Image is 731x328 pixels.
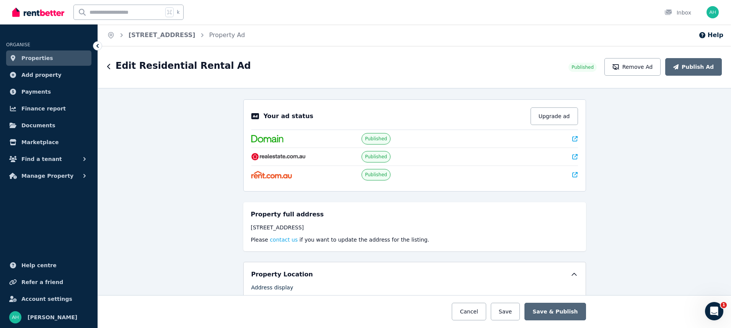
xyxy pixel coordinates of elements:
[251,236,578,244] p: Please if you want to update the address for the listing.
[21,70,62,80] span: Add property
[6,67,91,83] a: Add property
[6,274,91,290] a: Refer a friend
[6,118,91,133] a: Documents
[98,24,254,46] nav: Breadcrumb
[21,261,57,270] span: Help centre
[264,112,313,121] p: Your ad status
[531,107,578,125] button: Upgrade ad
[129,31,195,39] a: [STREET_ADDRESS]
[21,171,73,180] span: Manage Property
[721,302,727,308] span: 1
[604,58,661,76] button: Remove Ad
[664,9,691,16] div: Inbox
[6,50,91,66] a: Properties
[21,138,59,147] span: Marketplace
[6,84,91,99] a: Payments
[9,311,21,323] img: Andrea Hewett
[21,54,53,63] span: Properties
[491,303,520,320] button: Save
[12,6,64,18] img: RentBetter
[251,284,293,294] label: Address display
[365,136,387,142] span: Published
[21,87,51,96] span: Payments
[665,58,722,76] button: Publish Ad
[270,236,298,244] button: contact us
[21,154,62,164] span: Find a tenant
[705,302,723,320] iframe: Intercom live chat
[251,224,578,231] div: [STREET_ADDRESS]
[365,172,387,178] span: Published
[21,104,66,113] span: Finance report
[6,101,91,116] a: Finance report
[28,313,77,322] span: [PERSON_NAME]
[452,303,486,320] button: Cancel
[251,270,313,279] h5: Property Location
[571,64,594,70] span: Published
[177,9,179,15] span: k
[6,135,91,150] a: Marketplace
[707,6,719,18] img: Andrea Hewett
[6,42,30,47] span: ORGANISE
[6,168,91,183] button: Manage Property
[251,153,306,161] img: RealEstate.com.au
[524,303,586,320] button: Save & Publish
[6,258,91,273] a: Help centre
[116,60,251,72] h1: Edit Residential Rental Ad
[698,31,723,40] button: Help
[21,121,55,130] span: Documents
[6,151,91,167] button: Find a tenant
[6,291,91,307] a: Account settings
[251,210,324,219] h5: Property full address
[21,294,72,304] span: Account settings
[365,154,387,160] span: Published
[251,171,292,179] img: Rent.com.au
[21,278,63,287] span: Refer a friend
[209,31,245,39] a: Property Ad
[251,135,283,143] img: Domain.com.au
